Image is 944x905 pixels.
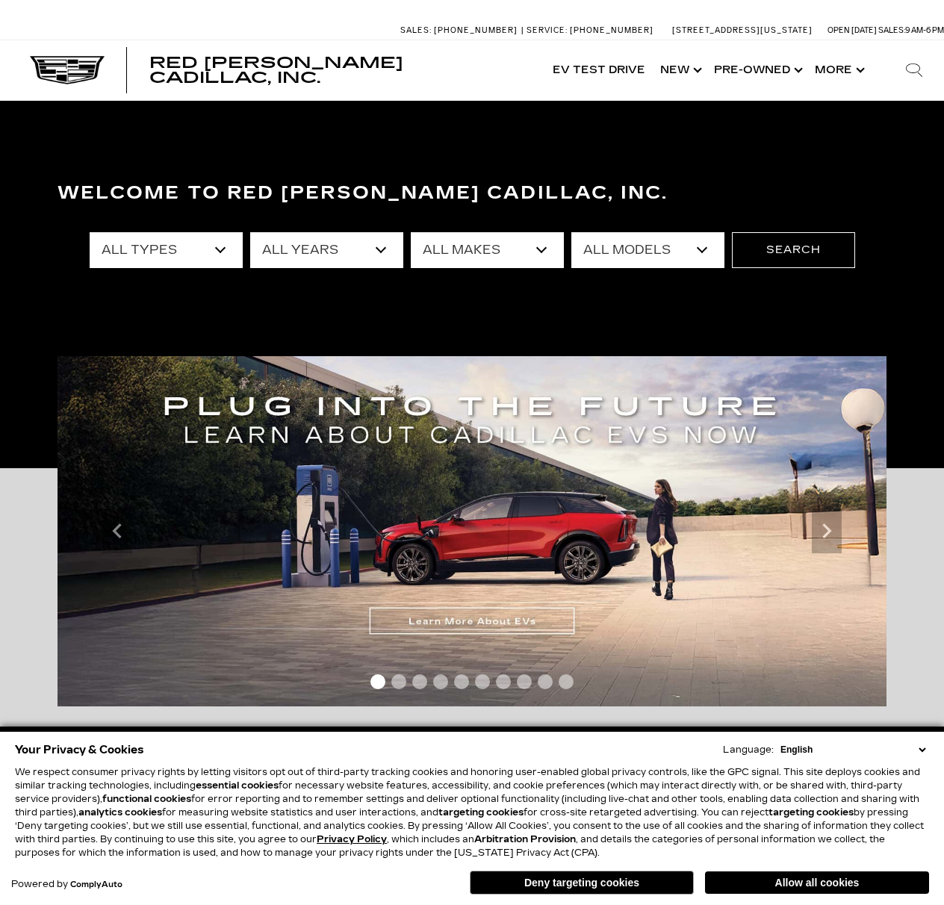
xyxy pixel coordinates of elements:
a: EV Test Drive [545,40,653,100]
a: New [653,40,707,100]
a: ComplyAuto [70,880,122,889]
select: Filter by type [90,232,243,268]
button: More [807,40,869,100]
span: 9 AM-6 PM [905,25,944,35]
img: Cadillac Dark Logo with Cadillac White Text [30,56,105,84]
strong: targeting cookies [438,807,524,818]
span: Sales: [400,25,432,35]
span: Service: [527,25,568,35]
span: Go to slide 2 [391,674,406,689]
a: Sales: [PHONE_NUMBER] [400,26,521,34]
img: ev-blog-post-banners-correctedcorrected [58,356,886,706]
span: Go to slide 9 [538,674,553,689]
span: Red [PERSON_NAME] Cadillac, Inc. [149,54,403,87]
span: [PHONE_NUMBER] [570,25,653,35]
div: Next [812,509,842,553]
a: Privacy Policy [317,834,387,845]
a: [STREET_ADDRESS][US_STATE] [672,25,813,35]
div: Powered by [11,880,122,889]
select: Language Select [777,743,929,756]
select: Filter by make [411,232,564,268]
select: Filter by year [250,232,403,268]
span: Open [DATE] [827,25,877,35]
span: [PHONE_NUMBER] [434,25,518,35]
strong: functional cookies [102,794,191,804]
div: Previous [102,509,132,553]
strong: essential cookies [196,780,279,791]
span: Go to slide 1 [370,674,385,689]
span: Go to slide 10 [559,674,574,689]
span: Go to slide 8 [517,674,532,689]
span: Go to slide 5 [454,674,469,689]
strong: Arbitration Provision [474,834,576,845]
p: We respect consumer privacy rights by letting visitors opt out of third-party tracking cookies an... [15,765,929,859]
div: Language: [723,745,774,754]
span: Go to slide 4 [433,674,448,689]
select: Filter by model [571,232,724,268]
span: Sales: [878,25,905,35]
span: Go to slide 6 [475,674,490,689]
h3: Welcome to Red [PERSON_NAME] Cadillac, Inc. [58,178,886,208]
span: Your Privacy & Cookies [15,739,144,760]
button: Allow all cookies [705,871,929,894]
button: Search [732,232,855,268]
strong: analytics cookies [78,807,162,818]
a: Pre-Owned [707,40,807,100]
span: Go to slide 3 [412,674,427,689]
a: Red [PERSON_NAME] Cadillac, Inc. [149,55,530,85]
span: Go to slide 7 [496,674,511,689]
a: Service: [PHONE_NUMBER] [521,26,657,34]
button: Deny targeting cookies [470,871,694,895]
strong: targeting cookies [768,807,854,818]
